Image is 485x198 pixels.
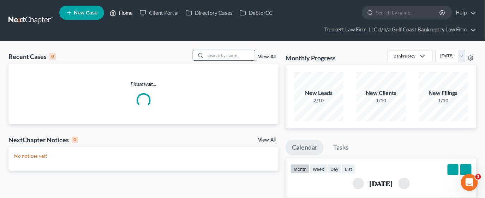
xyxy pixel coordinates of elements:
[357,89,406,97] div: New Clients
[310,164,327,174] button: week
[236,6,276,19] a: DebtorCC
[258,54,276,59] a: View All
[453,6,476,19] a: Help
[294,97,343,104] div: 2/10
[357,97,406,104] div: 1/10
[370,180,393,187] h2: [DATE]
[320,23,476,36] a: Trunkett Law Firm, LLC d/b/a Gulf Coast Bankruptcy Law Firm
[461,174,478,191] iframe: Intercom live chat
[342,164,355,174] button: list
[419,97,468,104] div: 1/10
[294,89,343,97] div: New Leads
[14,152,273,160] p: No notices yet!
[205,50,255,60] input: Search by name...
[286,140,324,155] a: Calendar
[376,6,441,19] input: Search by name...
[258,138,276,143] a: View All
[286,54,336,62] h3: Monthly Progress
[182,6,236,19] a: Directory Cases
[74,10,97,16] span: New Case
[419,89,468,97] div: New Filings
[49,53,56,60] div: 0
[8,80,279,88] p: Please wait...
[327,140,355,155] a: Tasks
[291,164,310,174] button: month
[136,6,182,19] a: Client Portal
[72,137,78,143] div: 0
[475,174,481,180] span: 3
[327,164,342,174] button: day
[8,136,78,144] div: NextChapter Notices
[8,52,56,61] div: Recent Cases
[394,53,415,59] div: Bankruptcy
[106,6,136,19] a: Home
